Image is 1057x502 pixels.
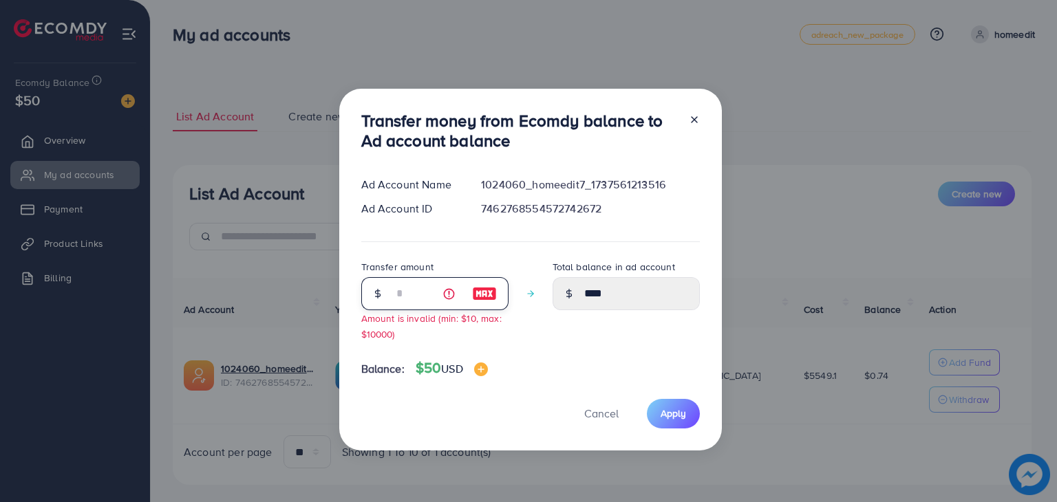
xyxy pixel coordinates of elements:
div: Ad Account Name [350,177,471,193]
label: Total balance in ad account [553,260,675,274]
div: Ad Account ID [350,201,471,217]
small: Amount is invalid (min: $10, max: $10000) [361,312,502,340]
button: Cancel [567,399,636,428]
span: USD [441,361,462,376]
h3: Transfer money from Ecomdy balance to Ad account balance [361,111,678,151]
span: Apply [661,406,686,420]
h4: $50 [416,360,488,377]
div: 1024060_homeedit7_1737561213516 [470,177,710,193]
img: image [474,362,488,376]
label: Transfer amount [361,260,434,274]
span: Balance: [361,361,405,377]
span: Cancel [584,406,619,421]
button: Apply [647,399,700,428]
img: image [472,285,497,302]
div: 7462768554572742672 [470,201,710,217]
